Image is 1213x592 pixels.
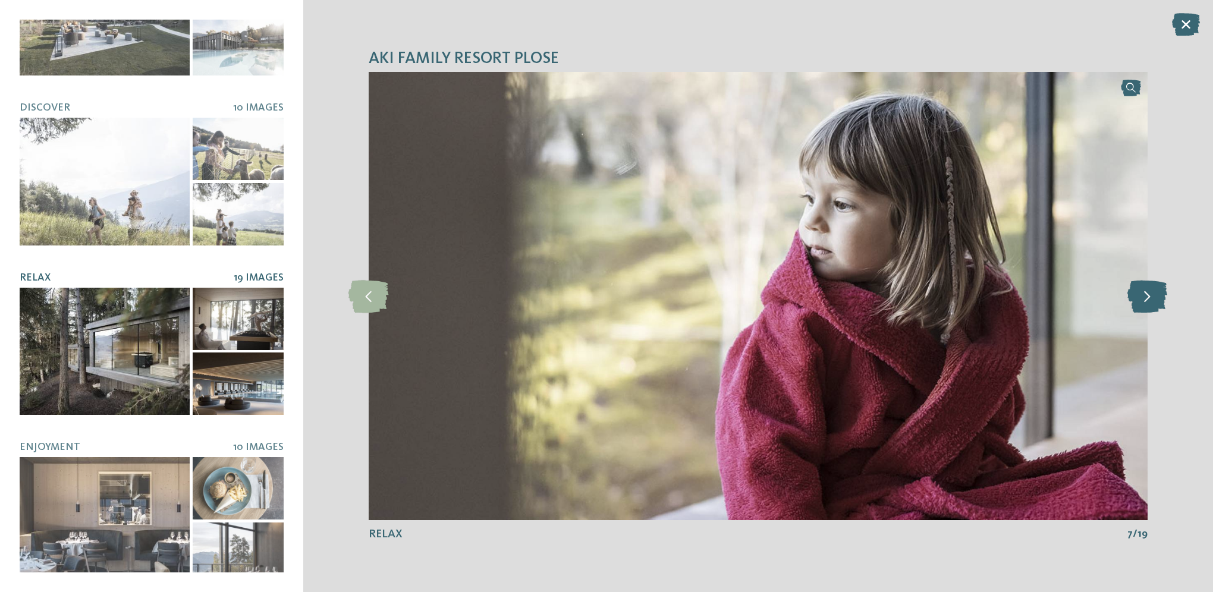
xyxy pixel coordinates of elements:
[233,442,284,452] span: 10 Images
[369,48,559,71] span: AKI Family Resort PLOSE
[1127,527,1133,542] span: 7
[234,273,284,283] span: 19 Images
[369,72,1148,520] img: AKI Family Resort PLOSE
[20,273,51,283] span: Relax
[20,442,80,452] span: Enjoyment
[1133,527,1137,542] span: /
[233,103,284,113] span: 10 Images
[1137,527,1148,542] span: 19
[20,103,70,113] span: Discover
[369,528,403,540] span: Relax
